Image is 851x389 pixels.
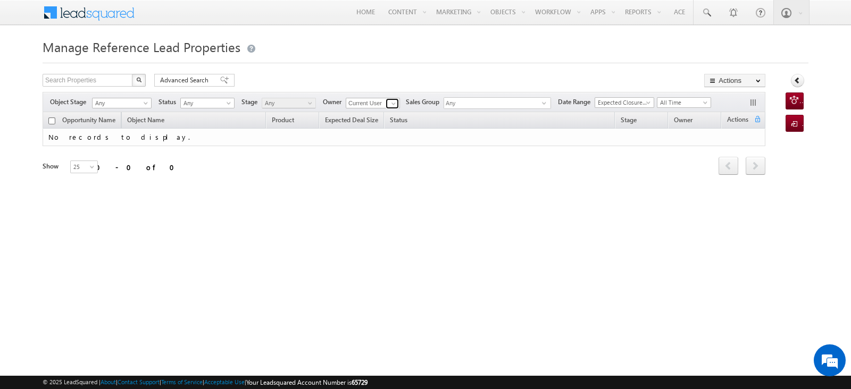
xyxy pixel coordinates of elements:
a: Expected Closure Date [595,97,654,108]
a: About [101,378,116,385]
span: Advanced Search [160,75,212,85]
span: Owner [323,97,346,107]
a: Opportunity Name [57,114,121,128]
a: Any [180,98,235,108]
span: All Time [657,98,708,107]
span: 65729 [352,378,368,386]
span: Owner [674,116,693,124]
a: next [746,158,765,175]
span: Date Range [558,97,595,107]
span: Actions [722,114,754,128]
span: Any [93,98,148,108]
span: © 2025 LeadSquared | | | | | [43,377,368,387]
div: Any [444,97,551,109]
button: Actions [704,74,765,87]
span: Status [158,97,180,107]
span: select [542,100,550,105]
input: Check all records [48,117,55,124]
span: 25 [71,162,99,172]
a: prev [719,158,738,175]
span: next [746,157,765,175]
a: Stage [615,114,642,128]
a: All Time [657,97,711,108]
span: Expected Closure Date [595,98,650,107]
span: Stage [621,116,637,124]
span: Any [444,98,542,110]
span: Object Name [122,114,170,128]
span: Expected Deal Size [325,116,378,124]
span: Manage Reference Lead Properties [43,38,240,55]
a: Expected Deal Size [320,114,383,128]
span: Any [181,98,231,108]
input: Type to Search [346,98,400,108]
span: Product [272,116,294,124]
a: Terms of Service [161,378,203,385]
a: Any [92,98,152,108]
a: 25 [70,160,98,173]
a: Show All Items [386,98,399,109]
span: Object Stage [50,97,90,107]
div: 0 - 0 of 0 [96,161,181,173]
div: Show [43,162,62,171]
a: Status [385,114,413,128]
span: Opportunity Name [62,116,115,124]
span: Your Leadsquared Account Number is [246,378,368,386]
a: Contact Support [118,378,160,385]
img: Search [136,77,141,82]
span: prev [719,157,738,175]
a: Any [262,98,316,108]
a: Acceptable Use [204,378,245,385]
span: Any [262,98,313,108]
td: No records to display. [43,129,765,146]
span: Sales Group [406,97,444,107]
span: Stage [241,97,262,107]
